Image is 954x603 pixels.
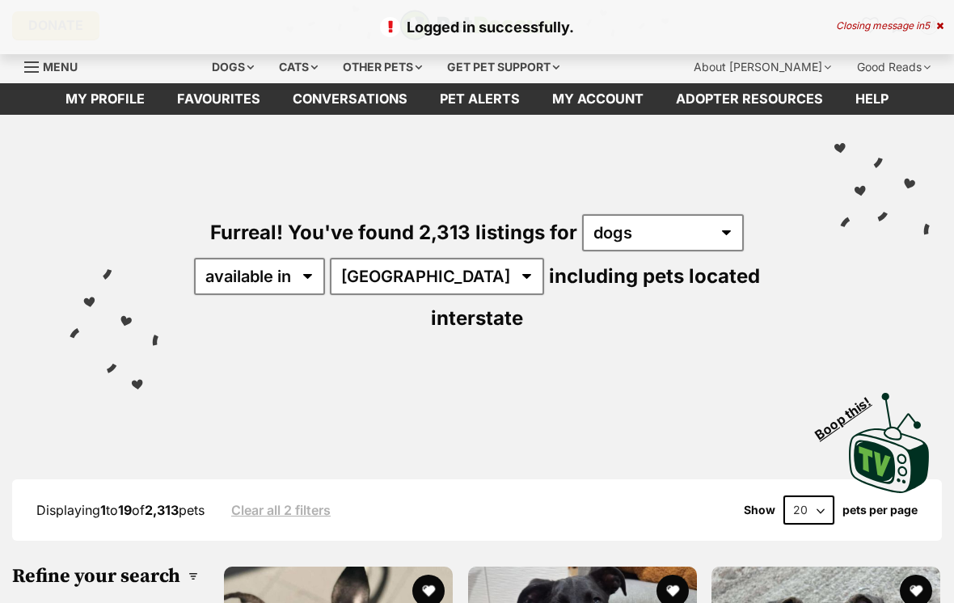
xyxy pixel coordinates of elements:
[100,502,106,518] strong: 1
[436,51,571,83] div: Get pet support
[43,60,78,74] span: Menu
[201,51,265,83] div: Dogs
[924,19,930,32] span: 5
[276,83,424,115] a: conversations
[839,83,905,115] a: Help
[24,51,89,80] a: Menu
[849,393,930,493] img: PetRescue TV logo
[842,504,918,517] label: pets per page
[16,16,938,38] p: Logged in successfully.
[36,502,205,518] span: Displaying to of pets
[813,384,887,442] span: Boop this!
[331,51,433,83] div: Other pets
[161,83,276,115] a: Favourites
[682,51,842,83] div: About [PERSON_NAME]
[660,83,839,115] a: Adopter resources
[118,502,132,518] strong: 19
[49,83,161,115] a: My profile
[431,264,760,330] span: including pets located interstate
[231,503,331,517] a: Clear all 2 filters
[846,51,942,83] div: Good Reads
[536,83,660,115] a: My account
[424,83,536,115] a: Pet alerts
[12,565,198,588] h3: Refine your search
[849,378,930,496] a: Boop this!
[145,502,179,518] strong: 2,313
[268,51,329,83] div: Cats
[210,221,577,244] span: Furreal! You've found 2,313 listings for
[836,20,943,32] div: Closing message in
[744,504,775,517] span: Show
